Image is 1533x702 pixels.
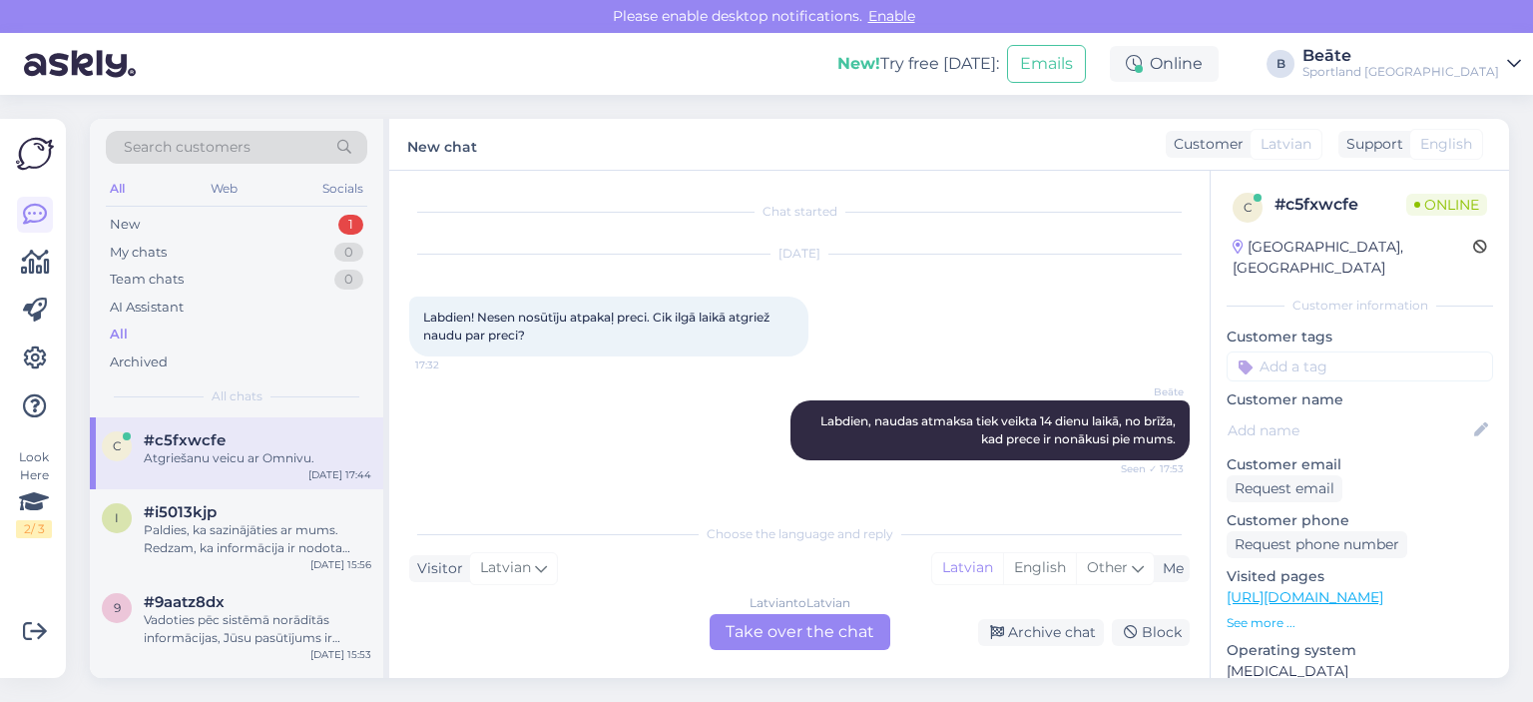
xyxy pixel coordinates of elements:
img: Askly Logo [16,135,54,173]
div: Chat started [409,203,1190,221]
div: 2 / 3 [16,520,52,538]
div: [DATE] [409,494,1190,512]
div: [DATE] 15:56 [310,557,371,572]
span: i [115,510,119,525]
a: BeāteSportland [GEOGRAPHIC_DATA] [1302,48,1521,80]
p: See more ... [1227,614,1493,632]
span: Labdien, naudas atmaksa tiek veikta 14 dienu laikā, no brīža, kad prece ir nonākusi pie mums. [820,413,1179,446]
span: Seen ✓ 17:53 [1109,461,1184,476]
p: Operating system [1227,640,1493,661]
div: Support [1338,134,1403,155]
input: Add name [1228,419,1470,441]
p: Customer tags [1227,327,1493,348]
span: Search customers [124,137,251,158]
span: All chats [212,387,262,405]
div: Request email [1227,475,1342,502]
div: [DATE] 15:53 [310,647,371,662]
span: Beāte [1109,384,1184,399]
p: [MEDICAL_DATA] [1227,661,1493,682]
a: [URL][DOMAIN_NAME] [1227,588,1383,606]
span: Latvian [480,557,531,579]
div: Latvian [932,553,1003,583]
div: All [106,176,129,202]
div: Me [1155,558,1184,579]
div: Archive chat [978,619,1104,646]
div: Customer [1166,134,1244,155]
div: Try free [DATE]: [837,52,999,76]
span: 17:32 [415,357,490,372]
div: Paldies, ka sazinājāties ar mums. Redzam, ka informācija ir nodota veikalam, bet, ja prece, vēl j... [144,521,371,557]
div: AI Assistant [110,298,184,318]
div: 0 [334,243,363,263]
div: 0 [334,270,363,290]
div: Online [1110,46,1219,82]
div: English [1003,553,1076,583]
span: Other [1087,558,1128,576]
span: Latvian [1261,134,1311,155]
div: Visitor [409,558,463,579]
p: Customer email [1227,454,1493,475]
div: Choose the language and reply [409,525,1190,543]
div: My chats [110,243,167,263]
input: Add a tag [1227,351,1493,381]
div: Take over the chat [710,614,890,650]
div: Beāte [1302,48,1499,64]
div: [DATE] [409,245,1190,263]
div: Sportland [GEOGRAPHIC_DATA] [1302,64,1499,80]
span: English [1420,134,1472,155]
span: Online [1406,194,1487,216]
div: New [110,215,140,235]
div: Web [207,176,242,202]
div: Vadoties pēc sistēmā norādītās informācijas, Jūsu pasūtījums ir nosūtīts un, pašreiz, tas atrodas... [144,611,371,647]
span: #9aatz8dx [144,593,225,611]
span: c [1244,200,1253,215]
button: Emails [1007,45,1086,83]
div: 1 [338,215,363,235]
label: New chat [407,131,477,158]
div: Team chats [110,270,184,290]
span: Enable [862,7,921,25]
div: Customer information [1227,297,1493,315]
span: c [113,438,122,453]
div: All [110,325,128,345]
div: Look Here [16,448,52,538]
p: Customer name [1227,389,1493,410]
div: [DATE] 17:44 [308,467,371,482]
div: Block [1112,619,1190,646]
div: Socials [318,176,367,202]
div: Archived [110,352,168,372]
p: Customer phone [1227,510,1493,531]
div: Request phone number [1227,531,1407,558]
div: [GEOGRAPHIC_DATA], [GEOGRAPHIC_DATA] [1233,237,1473,279]
div: Latvian to Latvian [750,594,850,612]
span: #c5fxwcfe [144,431,226,449]
div: B [1267,50,1294,78]
div: # c5fxwcfe [1275,193,1406,217]
b: New! [837,54,880,73]
div: Atgriešanu veicu ar Omnivu. [144,449,371,467]
span: #i5013kjp [144,503,217,521]
span: 9 [114,600,121,615]
p: Visited pages [1227,566,1493,587]
span: Labdien! Nesen nosūtīju atpakaļ preci. Cik ilgā laikā atgriež naudu par preci? [423,310,772,343]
